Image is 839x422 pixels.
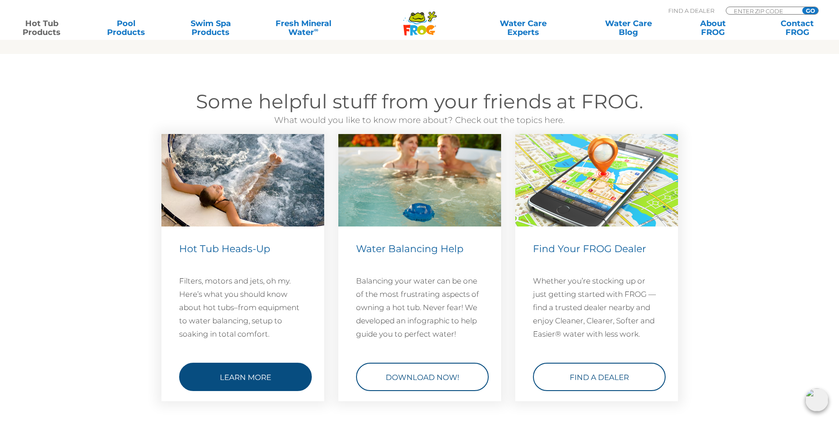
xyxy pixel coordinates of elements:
sup: ∞ [314,26,318,33]
a: ContactFROG [764,19,830,37]
img: hot-tub-relaxing [161,134,324,226]
span: Find Your FROG Dealer [533,243,646,255]
span: Hot Tub Heads-Up [179,243,270,255]
img: openIcon [805,388,828,411]
span: Water Balancing Help [356,243,464,255]
img: hot-tub-featured-image-1 [338,134,501,226]
p: Filters, motors and jets, oh my. Here’s what you should know about hot tubs–from equipment to wat... [179,274,306,341]
a: Find a Dealer [533,363,666,391]
a: Swim SpaProducts [178,19,244,37]
input: GO [802,7,818,14]
a: Water CareBlog [595,19,661,37]
a: PoolProducts [93,19,159,37]
p: Whether you’re stocking up or just getting started with FROG — find a trusted dealer nearby and e... [533,274,660,341]
p: Find A Dealer [668,7,714,15]
a: Fresh MineralWater∞ [262,19,345,37]
a: AboutFROG [680,19,746,37]
a: Learn More [179,363,312,391]
p: Balancing your water can be one of the most frustrating aspects of owning a hot tub. Never fear! ... [356,274,483,341]
a: Download Now! [356,363,489,391]
input: Zip Code Form [733,7,793,15]
a: Water CareExperts [470,19,577,37]
a: Hot TubProducts [9,19,75,37]
img: Find a Dealer Image (546 x 310 px) [515,134,678,226]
